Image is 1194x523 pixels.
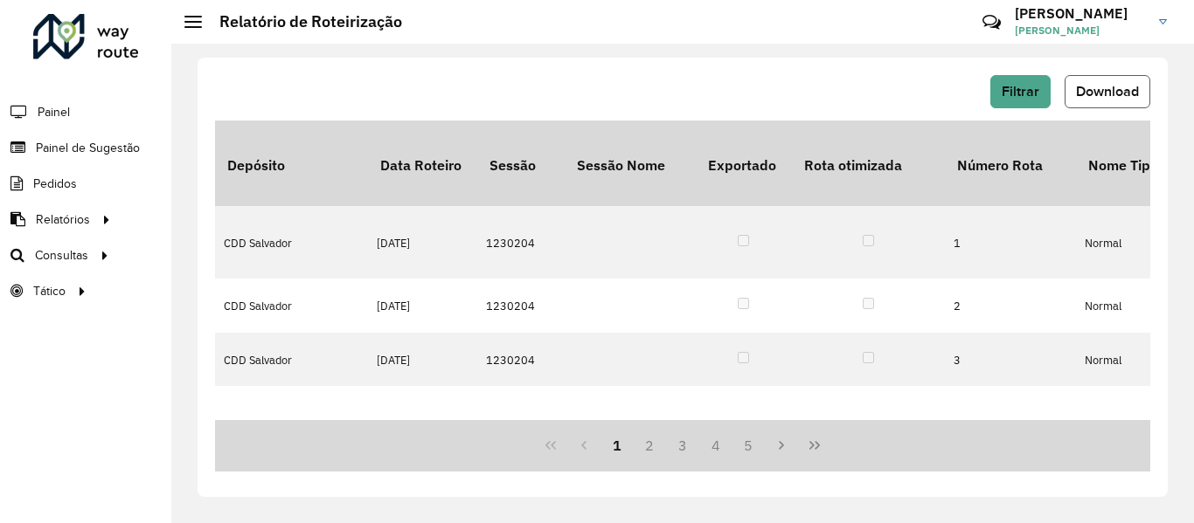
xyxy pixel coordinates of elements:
[1002,84,1039,99] font: Filtrar
[708,156,776,174] font: Exportado
[489,156,536,174] font: Sessão
[1088,156,1192,174] font: Nome Tipo Rota
[1085,236,1121,251] font: Normal
[1076,84,1139,99] font: Download
[666,429,699,462] button: 3
[1085,353,1121,368] font: Normal
[224,236,292,251] font: CDD Salvador
[600,429,634,462] button: 1
[1015,24,1100,37] font: [PERSON_NAME]
[990,75,1051,108] button: Filtrar
[377,353,410,368] font: [DATE]
[36,141,140,155] font: Painel de Sugestão
[712,437,720,454] font: 4
[38,106,70,119] font: Painel
[699,429,732,462] button: 4
[33,285,66,298] font: Tático
[613,437,621,454] font: 1
[224,353,292,368] font: CDD Salvador
[678,437,687,454] font: 3
[645,437,654,454] font: 2
[35,249,88,262] font: Consultas
[954,299,961,313] font: 2
[732,429,766,462] button: 5
[954,236,961,251] font: 1
[973,3,1010,41] a: Contato Rápido
[219,11,402,31] font: Relatório de Roteirização
[954,353,961,368] font: 3
[577,156,665,174] font: Sessão Nome
[377,236,410,251] font: [DATE]
[1085,299,1121,313] font: Normal
[486,236,535,251] font: 1230204
[744,437,753,454] font: 5
[798,429,831,462] button: Última página
[380,156,462,174] font: Data Roteiro
[804,156,902,174] font: Rota otimizada
[1015,4,1128,22] font: [PERSON_NAME]
[1065,75,1150,108] button: Download
[486,353,535,368] font: 1230204
[33,177,77,190] font: Pedidos
[224,299,292,313] font: CDD Salvador
[765,429,798,462] button: Próxima página
[957,156,1043,174] font: Número Rota
[36,213,90,226] font: Relatórios
[486,299,535,313] font: 1230204
[377,299,410,313] font: [DATE]
[633,429,666,462] button: 2
[227,156,285,174] font: Depósito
